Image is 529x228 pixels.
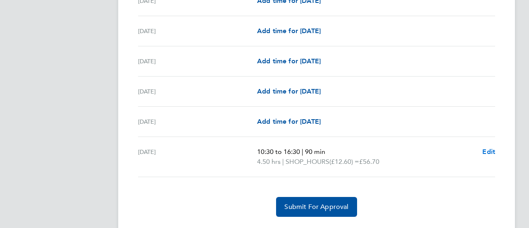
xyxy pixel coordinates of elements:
[329,158,359,166] span: (£12.60) =
[482,148,495,156] span: Edit
[257,118,321,125] span: Add time for [DATE]
[257,27,321,35] span: Add time for [DATE]
[305,148,325,156] span: 90 min
[284,203,348,211] span: Submit For Approval
[138,56,257,66] div: [DATE]
[257,56,321,66] a: Add time for [DATE]
[302,148,303,156] span: |
[138,147,257,167] div: [DATE]
[138,117,257,127] div: [DATE]
[257,26,321,36] a: Add time for [DATE]
[257,57,321,65] span: Add time for [DATE]
[359,158,379,166] span: £56.70
[276,197,357,217] button: Submit For Approval
[286,157,329,167] span: SHOP_HOURS
[257,158,281,166] span: 4.50 hrs
[257,87,321,95] span: Add time for [DATE]
[138,26,257,36] div: [DATE]
[482,147,495,157] a: Edit
[138,86,257,96] div: [DATE]
[257,86,321,96] a: Add time for [DATE]
[282,158,284,166] span: |
[257,148,300,156] span: 10:30 to 16:30
[257,117,321,127] a: Add time for [DATE]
